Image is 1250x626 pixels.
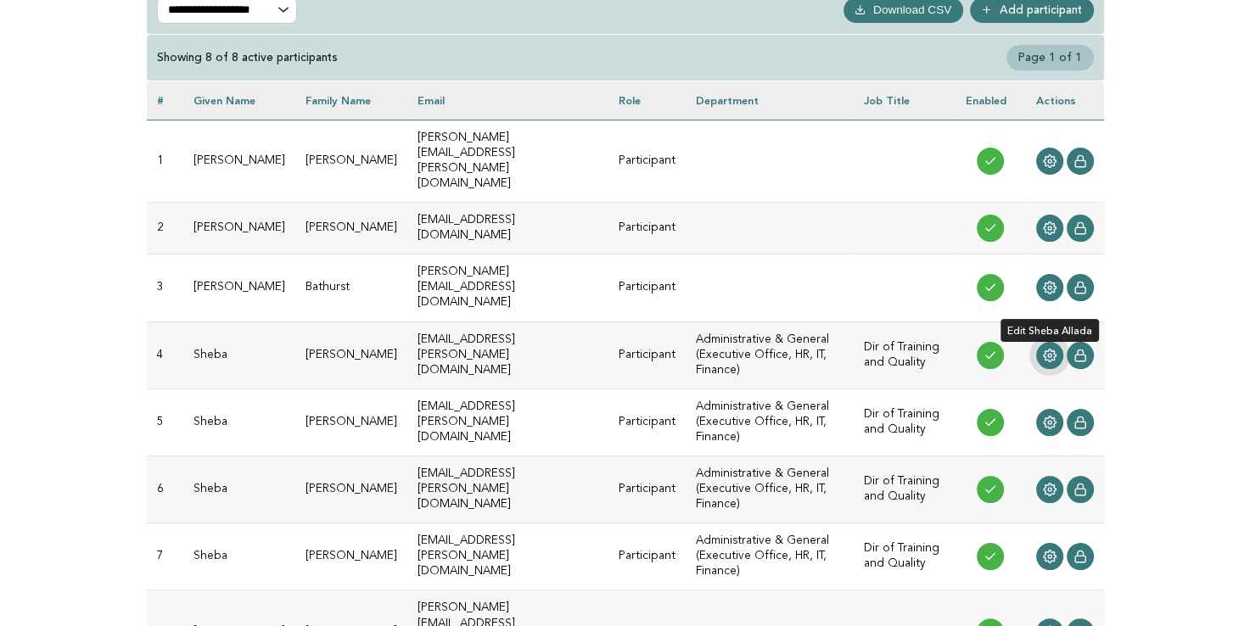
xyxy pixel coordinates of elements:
[183,120,295,202] td: [PERSON_NAME]
[407,388,608,456] td: [EMAIL_ADDRESS][PERSON_NAME][DOMAIN_NAME]
[608,388,686,456] td: Participant
[407,120,608,202] td: [PERSON_NAME][EMAIL_ADDRESS][PERSON_NAME][DOMAIN_NAME]
[956,81,1026,120] th: Enabled
[686,456,854,523] td: Administrative & General (Executive Office, HR, IT, Finance)
[608,81,686,120] th: Role
[686,321,854,388] td: Administrative & General (Executive Office, HR, IT, Finance)
[608,456,686,523] td: Participant
[854,81,956,120] th: Job Title
[295,523,407,590] td: [PERSON_NAME]
[183,81,295,120] th: Given name
[854,321,956,388] td: Dir of Training and Quality
[157,50,338,65] div: Showing 8 of 8 active participants
[183,388,295,456] td: Sheba
[854,456,956,523] td: Dir of Training and Quality
[686,523,854,590] td: Administrative & General (Executive Office, HR, IT, Finance)
[147,81,183,120] th: #
[147,388,183,456] td: 5
[147,254,183,321] td: 3
[854,388,956,456] td: Dir of Training and Quality
[854,523,956,590] td: Dir of Training and Quality
[407,254,608,321] td: [PERSON_NAME][EMAIL_ADDRESS][DOMAIN_NAME]
[686,81,854,120] th: Department
[183,321,295,388] td: Sheba
[608,120,686,202] td: Participant
[147,321,183,388] td: 4
[407,523,608,590] td: [EMAIL_ADDRESS][PERSON_NAME][DOMAIN_NAME]
[183,254,295,321] td: [PERSON_NAME]
[295,120,407,202] td: [PERSON_NAME]
[295,254,407,321] td: Bathurst
[407,81,608,120] th: Email
[183,203,295,254] td: [PERSON_NAME]
[147,203,183,254] td: 2
[407,203,608,254] td: [EMAIL_ADDRESS][DOMAIN_NAME]
[147,456,183,523] td: 6
[608,203,686,254] td: Participant
[295,388,407,456] td: [PERSON_NAME]
[295,81,407,120] th: Family name
[686,388,854,456] td: Administrative & General (Executive Office, HR, IT, Finance)
[295,203,407,254] td: [PERSON_NAME]
[295,456,407,523] td: [PERSON_NAME]
[183,456,295,523] td: Sheba
[608,523,686,590] td: Participant
[147,523,183,590] td: 7
[183,523,295,590] td: Sheba
[608,321,686,388] td: Participant
[295,321,407,388] td: [PERSON_NAME]
[407,321,608,388] td: [EMAIL_ADDRESS][PERSON_NAME][DOMAIN_NAME]
[407,456,608,523] td: [EMAIL_ADDRESS][PERSON_NAME][DOMAIN_NAME]
[147,120,183,202] td: 1
[608,254,686,321] td: Participant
